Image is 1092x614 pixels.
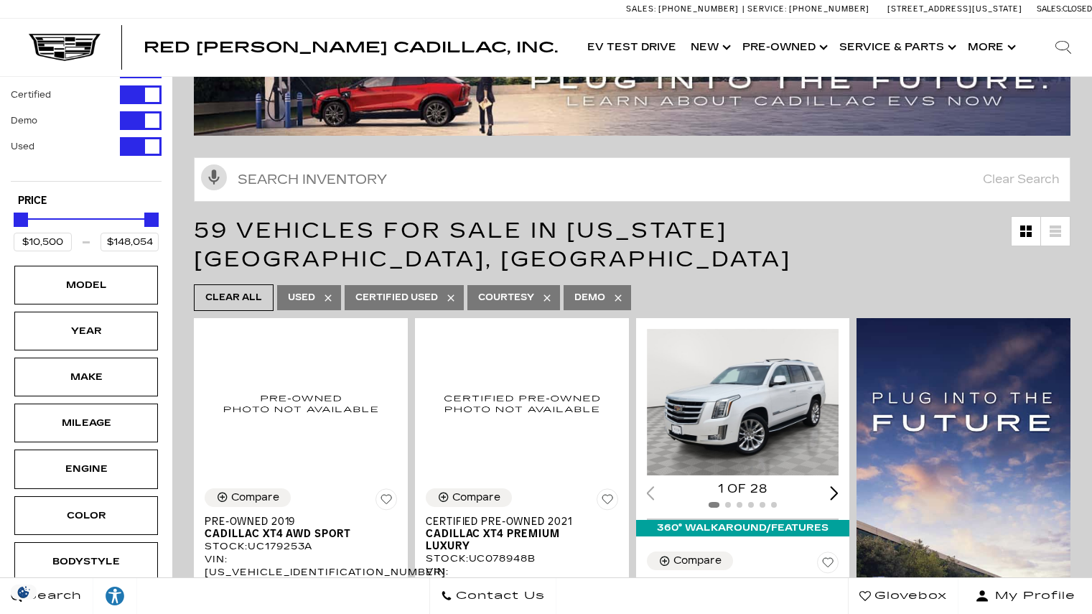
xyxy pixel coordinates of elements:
[426,528,607,552] span: Cadillac XT4 Premium Luxury
[831,486,839,500] div: Next slide
[747,4,787,14] span: Service:
[7,585,40,600] img: Opt-Out Icon
[14,266,158,304] div: ModelModel
[288,289,315,307] span: Used
[848,578,958,614] a: Glovebox
[93,578,137,614] a: Explore your accessibility options
[101,233,159,251] input: Maximum
[1063,4,1092,14] span: Closed
[11,34,162,181] div: Filter by Vehicle Type
[7,585,40,600] section: Click to Open Cookie Consent Modal
[478,289,534,307] span: Courtesy
[231,491,279,504] div: Compare
[989,586,1075,606] span: My Profile
[426,516,607,528] span: Certified Pre-Owned 2021
[958,578,1092,614] button: Open user profile menu
[144,39,558,56] span: Red [PERSON_NAME] Cadillac, Inc.
[426,552,618,565] div: Stock : UC078948B
[11,113,37,128] label: Demo
[426,565,618,591] div: VIN: [US_VEHICLE_IDENTIFICATION_NUMBER]
[647,481,839,497] div: 1 of 28
[14,358,158,396] div: MakeMake
[50,369,122,385] div: Make
[144,40,558,55] a: Red [PERSON_NAME] Cadillac, Inc.
[14,208,159,251] div: Price
[14,496,158,535] div: ColorColor
[742,5,873,13] a: Service: [PHONE_NUMBER]
[626,5,742,13] a: Sales: [PHONE_NUMBER]
[647,552,733,570] button: Compare Vehicle
[205,516,386,528] span: Pre-Owned 2019
[887,4,1022,14] a: [STREET_ADDRESS][US_STATE]
[194,157,1070,202] input: Search Inventory
[832,19,961,76] a: Service & Parts
[452,586,545,606] span: Contact Us
[205,553,397,579] div: VIN: [US_VEHICLE_IDENTIFICATION_NUMBER]
[205,516,397,540] a: Pre-Owned 2019Cadillac XT4 AWD Sport
[50,277,122,293] div: Model
[355,289,438,307] span: Certified Used
[50,461,122,477] div: Engine
[1037,4,1063,14] span: Sales:
[11,139,34,154] label: Used
[14,542,158,581] div: BodystyleBodystyle
[14,450,158,488] div: EngineEngine
[205,329,397,477] img: 2019 Cadillac XT4 AWD Sport
[426,488,512,507] button: Compare Vehicle
[580,19,683,76] a: EV Test Drive
[205,540,397,553] div: Stock : UC179253A
[14,213,28,227] div: Minimum Price
[50,508,122,524] div: Color
[205,289,262,307] span: Clear All
[735,19,832,76] a: Pre-Owned
[14,312,158,350] div: YearYear
[683,19,735,76] a: New
[194,41,1081,136] img: ev-blog-post-banners4
[50,415,122,431] div: Mileage
[961,19,1020,76] button: More
[14,404,158,442] div: MileageMileage
[647,329,842,475] img: 2018 Cadillac Escalade Luxury 1
[205,528,386,540] span: Cadillac XT4 AWD Sport
[22,586,82,606] span: Search
[429,578,556,614] a: Contact Us
[18,195,154,208] h5: Price
[194,218,791,272] span: 59 Vehicles for Sale in [US_STATE][GEOGRAPHIC_DATA], [GEOGRAPHIC_DATA]
[375,488,397,516] button: Save Vehicle
[452,491,500,504] div: Compare
[626,4,656,14] span: Sales:
[636,520,850,536] div: 360° WalkAround/Features
[50,323,122,339] div: Year
[817,552,839,579] button: Save Vehicle
[871,586,947,606] span: Glovebox
[426,516,618,552] a: Certified Pre-Owned 2021Cadillac XT4 Premium Luxury
[144,213,159,227] div: Maximum Price
[789,4,869,14] span: [PHONE_NUMBER]
[574,289,605,307] span: Demo
[50,554,122,569] div: Bodystyle
[14,233,72,251] input: Minimum
[201,164,227,190] svg: Click to toggle on voice search
[597,488,618,516] button: Save Vehicle
[673,554,722,567] div: Compare
[29,34,101,61] img: Cadillac Dark Logo with Cadillac White Text
[93,585,136,607] div: Explore your accessibility options
[426,329,618,477] img: 2021 Cadillac XT4 Premium Luxury
[11,88,51,102] label: Certified
[658,4,739,14] span: [PHONE_NUMBER]
[205,488,291,507] button: Compare Vehicle
[647,329,842,475] div: 1 / 2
